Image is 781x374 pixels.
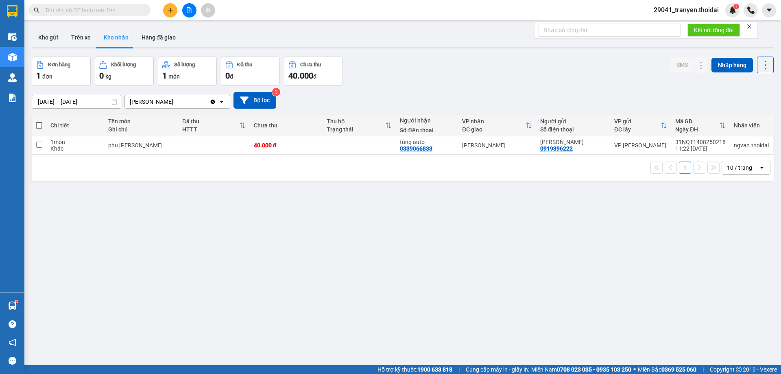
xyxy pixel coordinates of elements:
[9,357,16,365] span: message
[735,4,737,9] span: 1
[288,71,313,81] span: 40.000
[95,57,154,86] button: Khối lượng0kg
[284,57,343,86] button: Chưa thu40.000đ
[225,71,230,81] span: 0
[50,139,100,145] div: 1 món
[205,7,211,13] span: aim
[400,139,454,145] div: tùng auto
[762,3,776,17] button: caret-down
[230,73,233,80] span: đ
[734,142,769,149] div: ngvan.thoidai
[9,320,16,328] span: question-circle
[186,7,192,13] span: file-add
[178,115,250,136] th: Toggle SortBy
[8,33,17,41] img: warehouse-icon
[111,62,136,68] div: Khối lượng
[747,7,755,14] img: phone-icon
[633,368,636,371] span: ⚪️
[168,7,173,13] span: plus
[209,98,216,105] svg: Clear value
[201,3,215,17] button: aim
[233,92,276,109] button: Bộ lọc
[733,4,739,9] sup: 1
[254,122,319,129] div: Chưa thu
[218,98,225,105] svg: open
[313,73,316,80] span: đ
[766,7,773,14] span: caret-down
[323,115,396,136] th: Toggle SortBy
[614,118,661,125] div: VP gửi
[687,24,740,37] button: Kết nối tổng đài
[32,28,65,47] button: Kho gửi
[675,145,726,152] div: 11:22 [DATE]
[400,127,454,133] div: Số điện thoại
[99,71,104,81] span: 0
[221,57,280,86] button: Đã thu0đ
[108,118,174,125] div: Tên món
[105,73,111,80] span: kg
[462,118,525,125] div: VP nhận
[182,126,239,133] div: HTTT
[647,5,725,15] span: 29041_tranyen.thoidai
[671,115,730,136] th: Toggle SortBy
[50,122,100,129] div: Chi tiết
[734,122,769,129] div: Nhân viên
[300,62,321,68] div: Chưa thu
[48,62,70,68] div: Đơn hàng
[182,3,196,17] button: file-add
[130,98,173,106] div: [PERSON_NAME]
[400,145,432,152] div: 0339066833
[746,24,752,29] span: close
[135,28,182,47] button: Hàng đã giao
[32,95,121,108] input: Select a date range.
[614,142,667,149] div: VP [PERSON_NAME]
[108,142,174,149] div: phụ tùng oto
[34,7,39,13] span: search
[539,24,681,37] input: Nhập số tổng đài
[237,62,252,68] div: Đã thu
[540,139,606,145] div: duy hiền
[32,57,91,86] button: Đơn hàng1đơn
[7,5,17,17] img: logo-vxr
[458,365,460,374] span: |
[417,366,452,373] strong: 1900 633 818
[694,26,733,35] span: Kết nối tổng đài
[610,115,671,136] th: Toggle SortBy
[174,62,195,68] div: Số lượng
[65,28,97,47] button: Trên xe
[466,365,529,374] span: Cung cấp máy in - giấy in:
[36,71,41,81] span: 1
[8,73,17,82] img: warehouse-icon
[327,126,385,133] div: Trạng thái
[9,339,16,346] span: notification
[540,126,606,133] div: Số điện thoại
[15,300,18,303] sup: 1
[531,365,631,374] span: Miền Nam
[675,126,719,133] div: Ngày ĐH
[462,142,532,149] div: [PERSON_NAME]
[182,118,239,125] div: Đã thu
[8,53,17,61] img: warehouse-icon
[702,365,704,374] span: |
[400,117,454,124] div: Người nhận
[8,302,17,310] img: warehouse-icon
[736,367,742,372] span: copyright
[158,57,217,86] button: Số lượng1món
[759,164,765,171] svg: open
[679,162,691,174] button: 1
[670,57,694,72] button: SMS
[8,94,17,102] img: solution-icon
[50,145,100,152] div: Khác
[711,58,753,72] button: Nhập hàng
[614,126,661,133] div: ĐC lấy
[45,6,141,15] input: Tìm tên, số ĐT hoặc mã đơn
[327,118,385,125] div: Thu hộ
[675,139,726,145] div: 31NQT1408250218
[97,28,135,47] button: Kho nhận
[168,73,180,80] span: món
[661,366,696,373] strong: 0369 525 060
[174,98,175,106] input: Selected Lý Nhân.
[162,71,167,81] span: 1
[729,7,736,14] img: icon-new-feature
[727,164,752,172] div: 10 / trang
